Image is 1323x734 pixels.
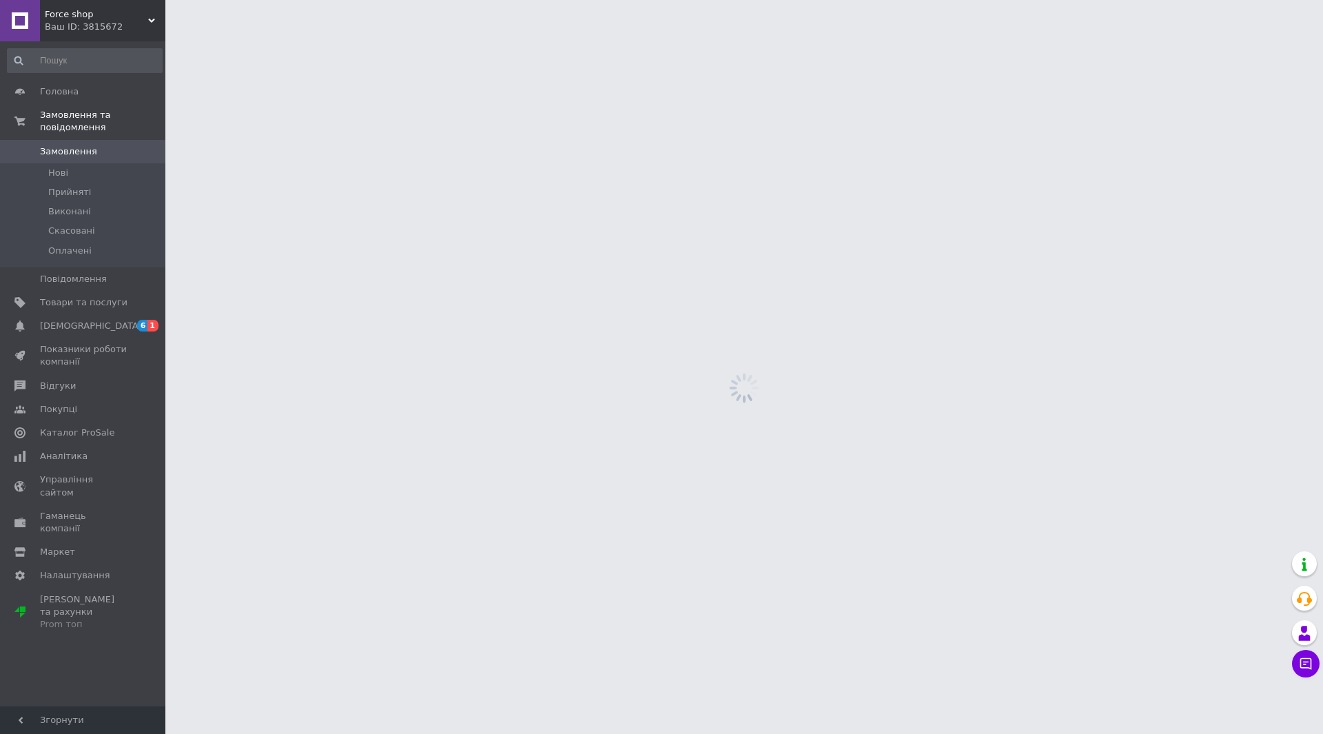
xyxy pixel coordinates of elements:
[40,510,127,535] span: Гаманець компанії
[137,320,148,332] span: 6
[45,8,148,21] span: Force shop
[40,403,77,416] span: Покупці
[7,48,163,73] input: Пошук
[40,343,127,368] span: Показники роботи компанії
[40,427,114,439] span: Каталог ProSale
[40,546,75,558] span: Маркет
[40,145,97,158] span: Замовлення
[48,245,92,257] span: Оплачені
[48,186,91,198] span: Прийняті
[40,273,107,285] span: Повідомлення
[40,450,88,462] span: Аналітика
[40,473,127,498] span: Управління сайтом
[40,618,127,631] div: Prom топ
[40,380,76,392] span: Відгуки
[40,593,127,631] span: [PERSON_NAME] та рахунки
[40,569,110,582] span: Налаштування
[40,109,165,134] span: Замовлення та повідомлення
[48,225,95,237] span: Скасовані
[147,320,158,332] span: 1
[1292,650,1320,677] button: Чат з покупцем
[40,85,79,98] span: Головна
[726,369,763,407] img: spinner_grey-bg-hcd09dd2d8f1a785e3413b09b97f8118e7.gif
[45,21,165,33] div: Ваш ID: 3815672
[40,296,127,309] span: Товари та послуги
[48,167,68,179] span: Нові
[40,320,142,332] span: [DEMOGRAPHIC_DATA]
[48,205,91,218] span: Виконані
